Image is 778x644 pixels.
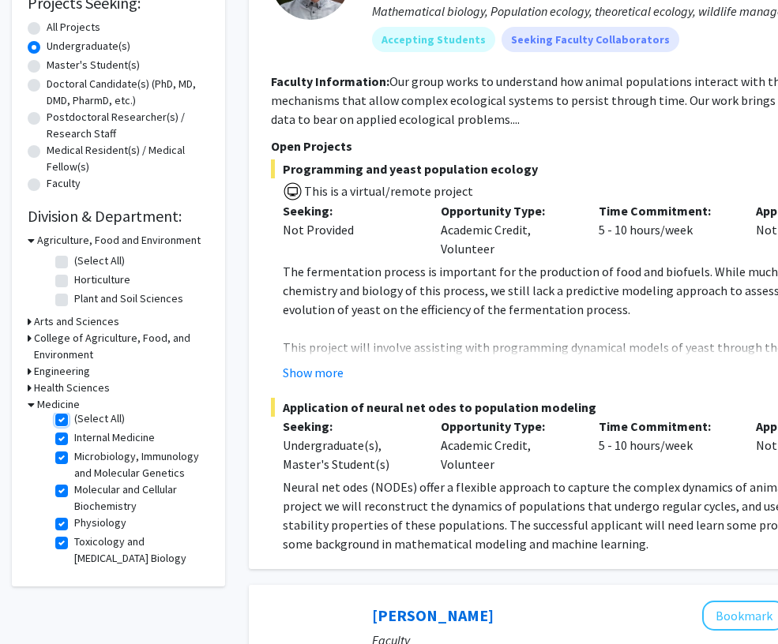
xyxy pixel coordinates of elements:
[47,38,130,54] label: Undergraduate(s)
[587,201,745,258] div: 5 - 10 hours/week
[74,271,130,288] label: Horticulture
[283,363,344,382] button: Show more
[47,175,81,192] label: Faculty
[74,515,126,531] label: Physiology
[283,220,417,239] div: Not Provided
[74,534,205,567] label: Toxicology and [MEDICAL_DATA] Biology
[47,57,140,73] label: Master's Student(s)
[74,410,125,427] label: (Select All)
[283,417,417,436] p: Seeking:
[37,396,80,413] h3: Medicine
[283,436,417,474] div: Undergraduate(s), Master's Student(s)
[283,201,417,220] p: Seeking:
[47,142,209,175] label: Medical Resident(s) / Medical Fellow(s)
[587,417,745,474] div: 5 - 10 hours/week
[47,19,100,36] label: All Projects
[34,330,209,363] h3: College of Agriculture, Food, and Environment
[34,313,119,330] h3: Arts and Sciences
[271,73,389,89] b: Faculty Information:
[74,448,205,481] label: Microbiology, Immunology and Molecular Genetics
[28,207,209,226] h2: Division & Department:
[47,76,209,109] label: Doctoral Candidate(s) (PhD, MD, DMD, PharmD, etc.)
[74,481,205,515] label: Molecular and Cellular Biochemistry
[34,380,110,396] h3: Health Sciences
[429,201,587,258] div: Academic Credit, Volunteer
[599,417,733,436] p: Time Commitment:
[303,183,473,199] span: This is a virtual/remote project
[372,27,495,52] mat-chip: Accepting Students
[34,363,90,380] h3: Engineering
[372,605,494,625] a: [PERSON_NAME]
[502,27,679,52] mat-chip: Seeking Faculty Collaborators
[74,290,183,307] label: Plant and Soil Sciences
[37,232,201,249] h3: Agriculture, Food and Environment
[429,417,587,474] div: Academic Credit, Volunteer
[47,109,209,142] label: Postdoctoral Researcher(s) / Research Staff
[441,417,575,436] p: Opportunity Type:
[12,573,67,632] iframe: Chat
[441,201,575,220] p: Opportunity Type:
[599,201,733,220] p: Time Commitment:
[74,429,155,446] label: Internal Medicine
[74,253,125,269] label: (Select All)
